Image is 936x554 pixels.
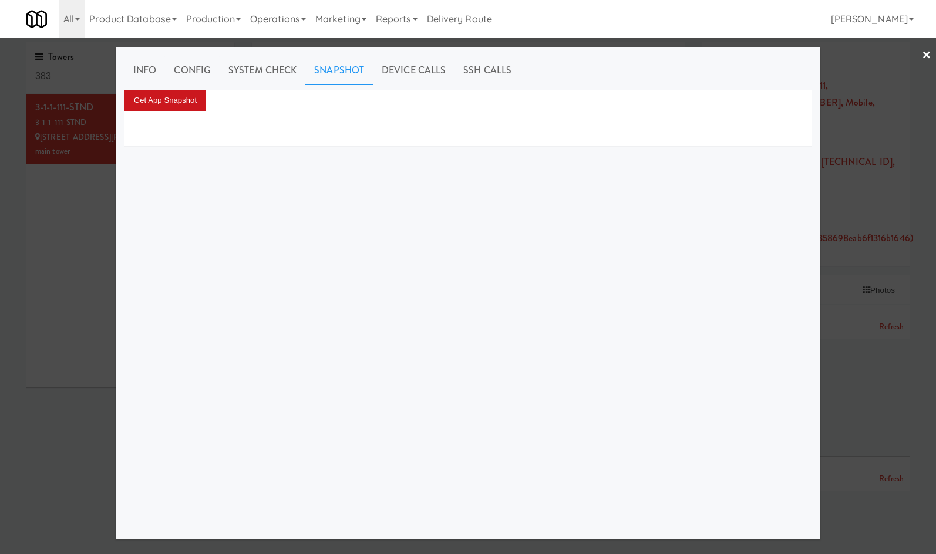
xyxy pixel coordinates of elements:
a: Snapshot [305,56,373,85]
a: SSH Calls [454,56,520,85]
a: System Check [220,56,305,85]
img: Micromart [26,9,47,29]
a: Config [165,56,220,85]
a: Info [124,56,165,85]
a: Device Calls [373,56,454,85]
a: × [922,38,931,74]
button: Get App Snapshot [124,90,206,111]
